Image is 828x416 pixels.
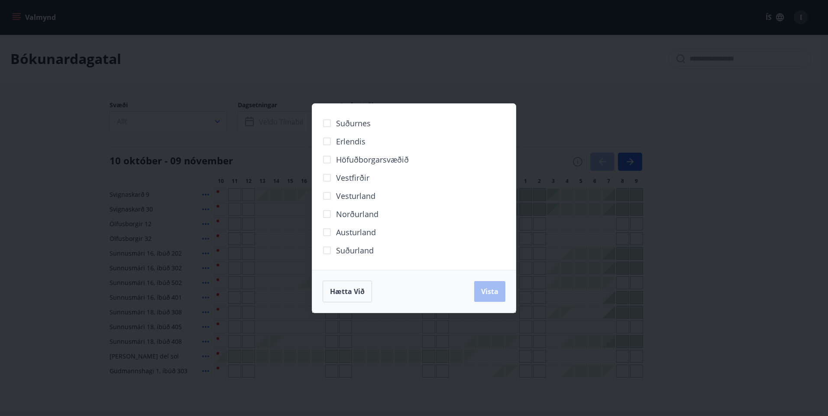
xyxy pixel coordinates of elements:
button: Hætta við [323,281,372,302]
span: Vesturland [336,190,375,202]
span: Vestfirðir [336,172,369,183]
span: Suðurnes [336,118,371,129]
span: Höfuðborgarsvæðið [336,154,409,165]
span: Hætta við [330,287,365,296]
span: Erlendis [336,136,365,147]
span: Austurland [336,227,376,238]
span: Suðurland [336,245,374,256]
span: Norðurland [336,208,378,220]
